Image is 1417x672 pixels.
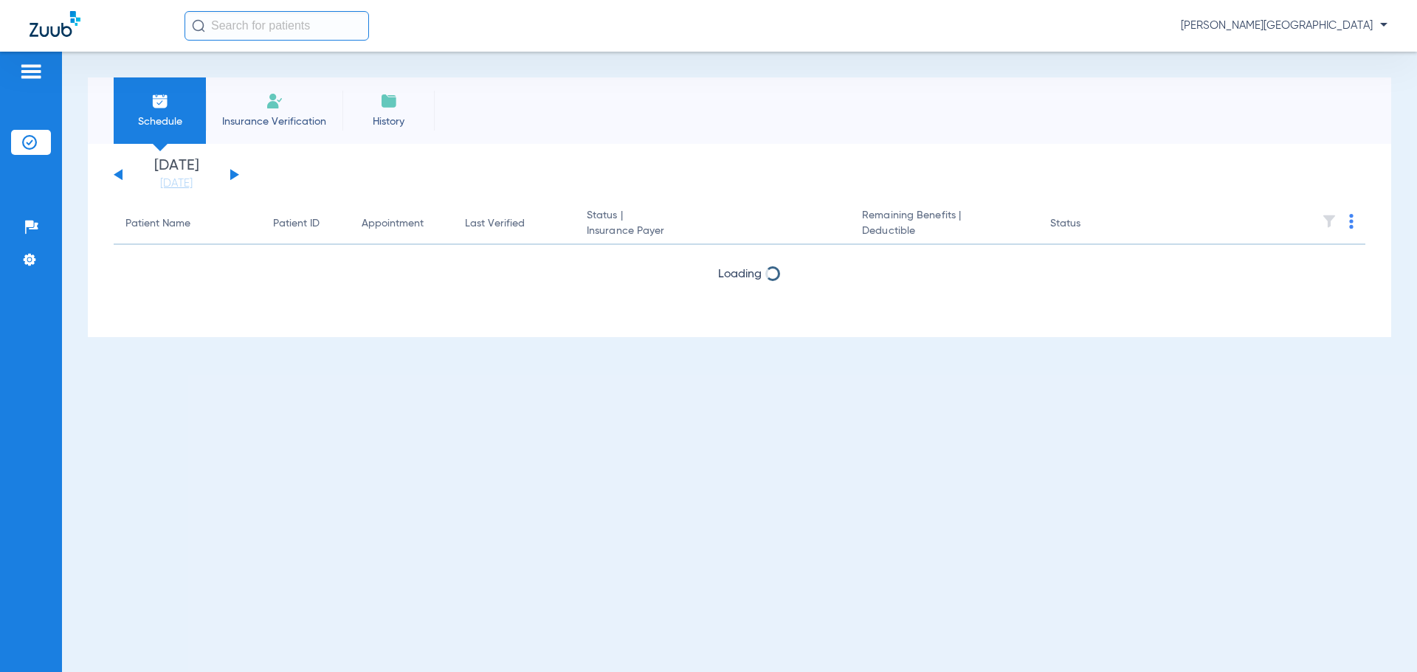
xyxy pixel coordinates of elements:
[1322,214,1337,229] img: filter.svg
[266,92,283,110] img: Manual Insurance Verification
[125,216,190,232] div: Patient Name
[273,216,338,232] div: Patient ID
[850,204,1038,245] th: Remaining Benefits |
[575,204,850,245] th: Status |
[718,308,762,319] span: Loading
[465,216,563,232] div: Last Verified
[19,63,43,80] img: hamburger-icon
[192,19,205,32] img: Search Icon
[132,159,221,191] li: [DATE]
[465,216,525,232] div: Last Verified
[1181,18,1387,33] span: [PERSON_NAME][GEOGRAPHIC_DATA]
[362,216,441,232] div: Appointment
[125,114,195,129] span: Schedule
[362,216,424,232] div: Appointment
[1038,204,1138,245] th: Status
[217,114,331,129] span: Insurance Verification
[862,224,1026,239] span: Deductible
[273,216,320,232] div: Patient ID
[30,11,80,37] img: Zuub Logo
[132,176,221,191] a: [DATE]
[380,92,398,110] img: History
[151,92,169,110] img: Schedule
[718,269,762,280] span: Loading
[185,11,369,41] input: Search for patients
[587,224,838,239] span: Insurance Payer
[354,114,424,129] span: History
[1349,214,1354,229] img: group-dot-blue.svg
[125,216,249,232] div: Patient Name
